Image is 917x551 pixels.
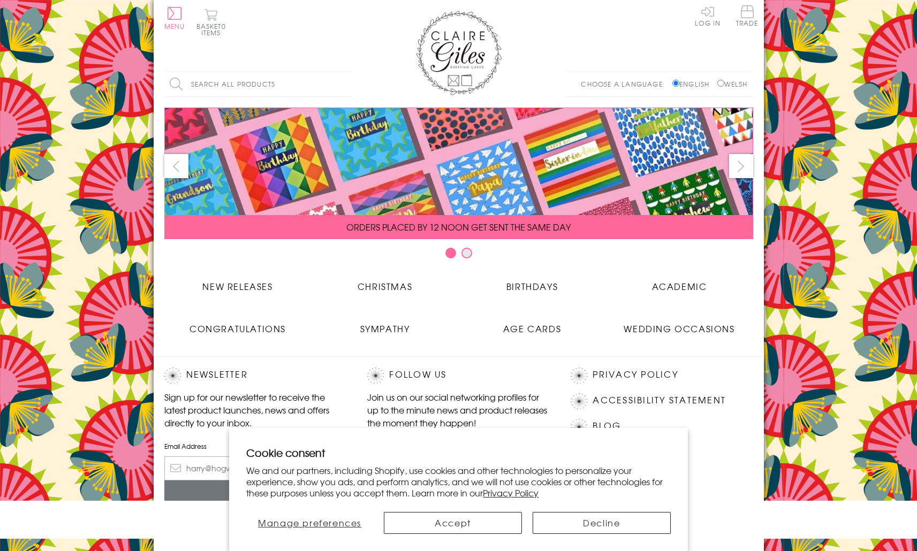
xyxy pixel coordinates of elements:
[246,465,671,498] p: We and our partners, including Shopify, use cookies and other technologies to personalize your ex...
[360,322,410,335] span: Sympathy
[196,9,226,36] button: Basket0 items
[503,322,561,335] span: Age Cards
[593,419,621,433] a: Blog
[581,79,670,89] p: Choose a language:
[533,512,671,534] button: Decline
[164,314,312,335] a: Congratulations
[341,72,352,96] input: Search
[312,272,459,293] a: Christmas
[459,272,606,293] a: Birthdays
[717,79,748,89] label: Welsh
[672,79,715,89] label: English
[606,314,753,335] a: Wedding Occasions
[164,72,352,96] input: Search all products
[384,512,522,534] button: Accept
[416,11,502,95] img: Claire Giles Greetings Cards
[672,80,679,87] input: English
[483,486,539,499] a: Privacy Policy
[593,368,678,382] a: Privacy Policy
[164,456,346,480] input: harry@hogwarts.edu
[506,280,558,293] span: Birthdays
[201,21,226,37] span: 0 items
[246,512,373,534] button: Manage preferences
[164,272,312,293] a: New Releases
[164,154,188,178] button: prev
[695,5,721,26] a: Log In
[164,7,185,29] button: Menu
[606,272,753,293] a: Academic
[445,248,456,258] button: Carousel Page 1 (Current Slide)
[736,5,759,26] span: Trade
[729,154,753,178] button: next
[367,368,549,384] h2: Follow Us
[164,368,346,384] h2: Newsletter
[164,247,753,264] div: Carousel Pagination
[367,391,549,429] p: Join us on our social networking profiles for up to the minute news and product releases the mome...
[246,445,671,460] h2: Cookie consent
[164,441,346,451] label: Email Address
[164,391,346,429] p: Sign up for our newsletter to receive the latest product launches, news and offers directly to yo...
[164,21,185,31] span: Menu
[717,80,724,87] input: Welsh
[652,280,707,293] span: Academic
[258,516,361,529] span: Manage preferences
[164,480,346,504] input: Subscribe
[736,5,759,28] a: Trade
[459,314,606,335] a: Age Cards
[624,322,734,335] span: Wedding Occasions
[346,220,571,233] span: ORDERS PLACED BY 12 NOON GET SENT THE SAME DAY
[593,393,726,408] a: Accessibility Statement
[202,280,272,293] span: New Releases
[312,314,459,335] a: Sympathy
[461,248,472,258] button: Carousel Page 2
[358,280,412,293] span: Christmas
[190,322,286,335] span: Congratulations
